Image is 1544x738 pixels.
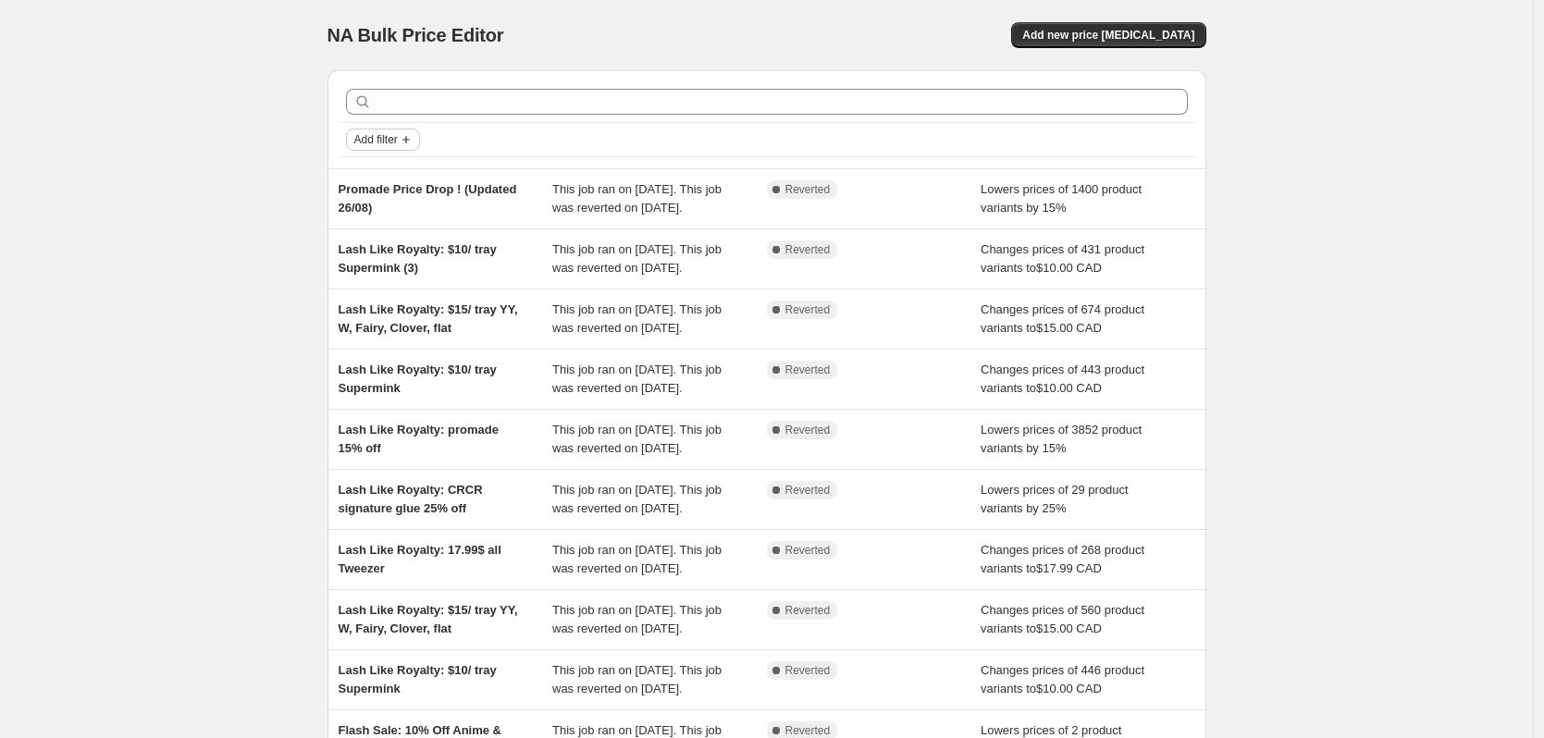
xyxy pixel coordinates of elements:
[785,483,831,498] span: Reverted
[981,663,1144,695] span: Changes prices of 446 product variants to
[785,603,831,618] span: Reverted
[552,423,722,455] span: This job ran on [DATE]. This job was reverted on [DATE].
[339,663,497,695] span: Lash Like Royalty: $10/ tray Supermink
[1036,261,1102,275] span: $10.00 CAD
[1036,621,1102,635] span: $15.00 CAD
[785,723,831,738] span: Reverted
[339,483,483,515] span: Lash Like Royalty: CRCR signature glue 25% off
[339,182,517,215] span: Promade Price Drop ! (Updated 26/08)
[785,363,831,377] span: Reverted
[339,423,499,455] span: Lash Like Royalty: promade 15% off
[981,182,1142,215] span: Lowers prices of 1400 product variants by 15%
[981,242,1144,275] span: Changes prices of 431 product variants to
[785,302,831,317] span: Reverted
[981,302,1144,335] span: Changes prices of 674 product variants to
[981,423,1142,455] span: Lowers prices of 3852 product variants by 15%
[1011,22,1205,48] button: Add new price [MEDICAL_DATA]
[339,242,497,275] span: Lash Like Royalty: $10/ tray Supermink (3)
[981,363,1144,395] span: Changes prices of 443 product variants to
[1036,321,1102,335] span: $15.00 CAD
[1036,561,1102,575] span: $17.99 CAD
[552,182,722,215] span: This job ran on [DATE]. This job was reverted on [DATE].
[981,543,1144,575] span: Changes prices of 268 product variants to
[1036,381,1102,395] span: $10.00 CAD
[785,663,831,678] span: Reverted
[327,25,504,45] span: NA Bulk Price Editor
[339,302,518,335] span: Lash Like Royalty: $15/ tray YY, W, Fairy, Clover, flat
[785,242,831,257] span: Reverted
[552,603,722,635] span: This job ran on [DATE]. This job was reverted on [DATE].
[981,603,1144,635] span: Changes prices of 560 product variants to
[339,543,501,575] span: Lash Like Royalty: 17.99$ all Tweezer
[354,132,398,147] span: Add filter
[785,182,831,197] span: Reverted
[339,603,518,635] span: Lash Like Royalty: $15/ tray YY, W, Fairy, Clover, flat
[1022,28,1194,43] span: Add new price [MEDICAL_DATA]
[981,483,1129,515] span: Lowers prices of 29 product variants by 25%
[552,483,722,515] span: This job ran on [DATE]. This job was reverted on [DATE].
[346,129,420,151] button: Add filter
[1036,682,1102,695] span: $10.00 CAD
[552,543,722,575] span: This job ran on [DATE]. This job was reverted on [DATE].
[339,363,497,395] span: Lash Like Royalty: $10/ tray Supermink
[552,242,722,275] span: This job ran on [DATE]. This job was reverted on [DATE].
[552,363,722,395] span: This job ran on [DATE]. This job was reverted on [DATE].
[552,302,722,335] span: This job ran on [DATE]. This job was reverted on [DATE].
[785,543,831,558] span: Reverted
[785,423,831,437] span: Reverted
[552,663,722,695] span: This job ran on [DATE]. This job was reverted on [DATE].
